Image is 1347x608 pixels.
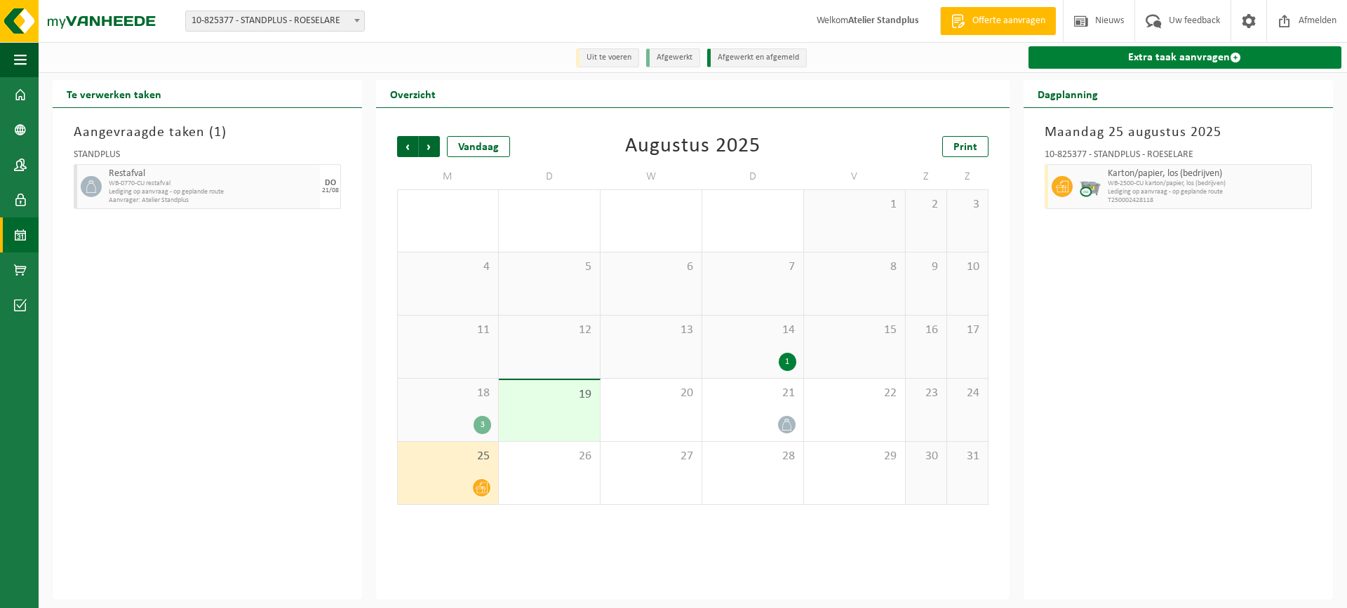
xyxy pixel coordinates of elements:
span: 24 [954,386,981,401]
span: Offerte aanvragen [969,14,1049,28]
span: 16 [913,323,939,338]
div: Vandaag [447,136,510,157]
span: 18 [405,386,491,401]
span: 23 [913,386,939,401]
span: WB-0770-CU restafval [109,180,316,188]
h2: Overzicht [376,80,450,107]
td: W [601,164,702,189]
span: WB-2500-CU karton/papier, los (bedrijven) [1108,180,1308,188]
td: Z [947,164,989,189]
span: 11 [405,323,491,338]
span: Lediging op aanvraag - op geplande route [109,188,316,196]
h3: Aangevraagde taken ( ) [74,122,341,143]
td: V [804,164,906,189]
span: 14 [709,323,796,338]
span: 3 [954,197,981,212]
span: 5 [506,259,593,275]
span: 7 [709,259,796,275]
span: 1 [811,197,898,212]
span: Vorige [397,136,418,157]
td: Z [906,164,947,189]
span: 20 [608,386,695,401]
div: 10-825377 - STANDPLUS - ROESELARE [1045,150,1312,164]
span: 25 [405,449,491,464]
span: Aanvrager: Atelier Standplus [109,196,316,205]
img: WB-2500-CU [1080,176,1101,197]
span: 10-825377 - STANDPLUS - ROESELARE [186,11,364,31]
h2: Te verwerken taken [53,80,175,107]
span: T250002428118 [1108,196,1308,205]
div: 3 [474,416,491,434]
span: 9 [913,259,939,275]
span: 10 [954,259,981,275]
div: DO [325,179,336,187]
td: M [397,164,499,189]
span: Print [953,142,977,153]
span: 19 [506,387,593,403]
span: 4 [405,259,491,275]
div: STANDPLUS [74,150,341,164]
span: 27 [608,449,695,464]
span: 22 [811,386,898,401]
a: Offerte aanvragen [940,7,1056,35]
span: 8 [811,259,898,275]
span: Lediging op aanvraag - op geplande route [1108,188,1308,196]
h2: Dagplanning [1024,80,1112,107]
span: 13 [608,323,695,338]
strong: Atelier Standplus [848,15,919,26]
span: Restafval [109,168,316,180]
span: 26 [506,449,593,464]
span: 15 [811,323,898,338]
span: Volgende [419,136,440,157]
li: Afgewerkt en afgemeld [707,48,807,67]
td: D [499,164,601,189]
div: Augustus 2025 [625,136,760,157]
li: Uit te voeren [576,48,639,67]
div: 1 [779,353,796,371]
td: D [702,164,804,189]
div: 21/08 [322,187,339,194]
span: 30 [913,449,939,464]
span: 10-825377 - STANDPLUS - ROESELARE [185,11,365,32]
span: 2 [913,197,939,212]
li: Afgewerkt [646,48,700,67]
span: Karton/papier, los (bedrijven) [1108,168,1308,180]
span: 6 [608,259,695,275]
span: 29 [811,449,898,464]
span: 21 [709,386,796,401]
a: Print [942,136,989,157]
a: Extra taak aanvragen [1028,46,1341,69]
h3: Maandag 25 augustus 2025 [1045,122,1312,143]
span: 1 [214,126,222,140]
span: 17 [954,323,981,338]
span: 12 [506,323,593,338]
span: 31 [954,449,981,464]
span: 28 [709,449,796,464]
